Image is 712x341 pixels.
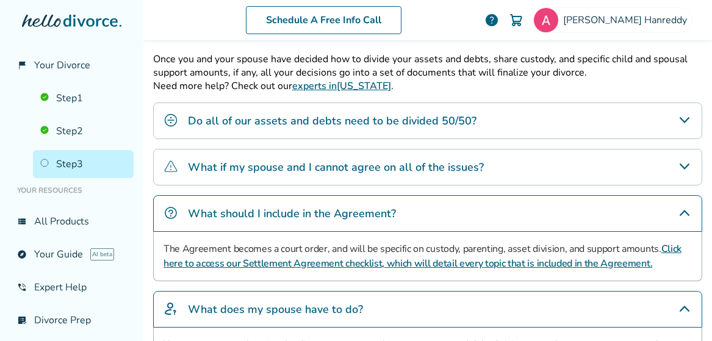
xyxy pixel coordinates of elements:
[10,207,134,235] a: view_listAll Products
[164,242,681,270] a: Click here to access our Settlement Agreement checklist, which will detail every topic that is in...
[164,242,692,271] p: The Agreement becomes a court order, and will be specific on custody, parenting, asset division, ...
[534,8,558,32] img: Amy Hanreddy
[484,13,499,27] a: help
[34,59,90,72] span: Your Divorce
[17,282,27,292] span: phone_in_talk
[246,6,401,34] a: Schedule A Free Info Call
[563,13,692,27] span: [PERSON_NAME] Hanreddy
[164,206,178,220] img: What should I include in the Agreement?
[17,217,27,226] span: view_list
[153,149,702,185] div: What if my spouse and I cannot agree on all of the issues?
[17,60,27,70] span: flag_2
[10,306,134,334] a: list_alt_checkDivorce Prep
[33,117,134,145] a: Step2
[188,113,476,129] h4: Do all of our assets and debts need to be divided 50/50?
[188,301,363,317] h4: What does my spouse have to do?
[33,84,134,112] a: Step1
[153,195,702,232] div: What should I include in the Agreement?
[10,178,134,203] li: Your Resources
[164,159,178,174] img: What if my spouse and I cannot agree on all of the issues?
[651,282,712,341] iframe: Chat Widget
[10,273,134,301] a: phone_in_talkExpert Help
[153,79,702,93] p: Need more help? Check out our .
[10,240,134,268] a: exploreYour GuideAI beta
[188,159,484,175] h4: What if my spouse and I cannot agree on all of the issues?
[292,79,391,93] a: experts in[US_STATE]
[188,206,396,221] h4: What should I include in the Agreement?
[164,113,178,127] img: Do all of our assets and debts need to be divided 50/50?
[10,51,134,79] a: flag_2Your Divorce
[164,301,178,316] img: What does my spouse have to do?
[153,52,702,79] p: Once you and your spouse have decided how to divide your assets and debts, share custody, and spe...
[153,291,702,328] div: What does my spouse have to do?
[90,248,114,260] span: AI beta
[153,102,702,139] div: Do all of our assets and debts need to be divided 50/50?
[17,249,27,259] span: explore
[509,13,523,27] img: Cart
[33,150,134,178] a: Step3
[17,315,27,325] span: list_alt_check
